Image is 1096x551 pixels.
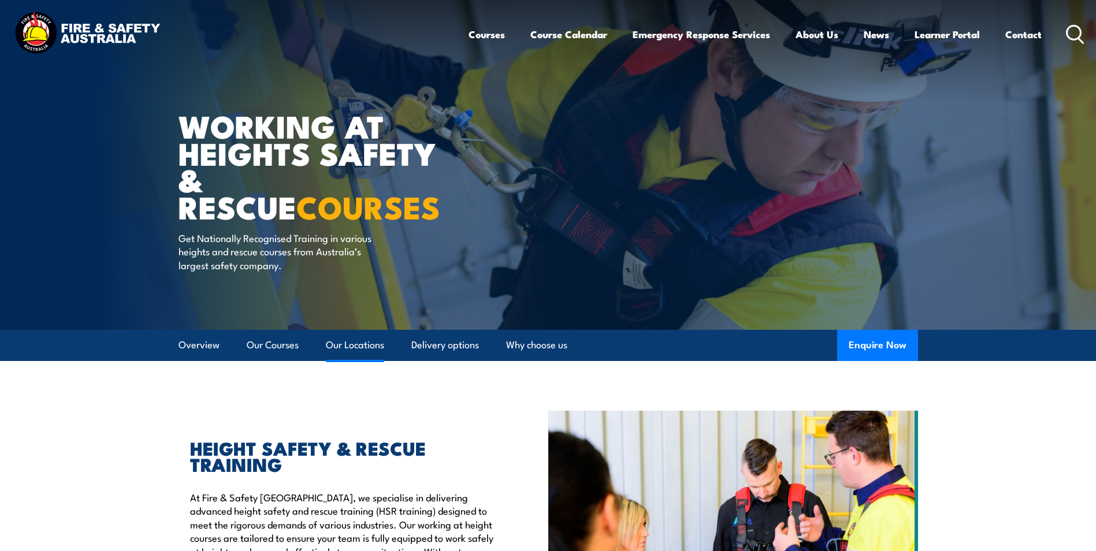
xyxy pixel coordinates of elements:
strong: COURSES [296,182,440,230]
a: Courses [469,19,505,50]
a: Why choose us [506,330,567,360]
a: Contact [1005,19,1042,50]
a: Our Courses [247,330,299,360]
a: Learner Portal [915,19,980,50]
button: Enquire Now [837,330,918,361]
a: About Us [796,19,838,50]
a: Course Calendar [530,19,607,50]
a: Our Locations [326,330,384,360]
h1: WORKING AT HEIGHTS SAFETY & RESCUE [179,112,464,220]
a: Emergency Response Services [633,19,770,50]
a: News [864,19,889,50]
h2: HEIGHT SAFETY & RESCUE TRAINING [190,440,495,472]
a: Overview [179,330,220,360]
a: Delivery options [411,330,479,360]
p: Get Nationally Recognised Training in various heights and rescue courses from Australia’s largest... [179,231,389,271]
